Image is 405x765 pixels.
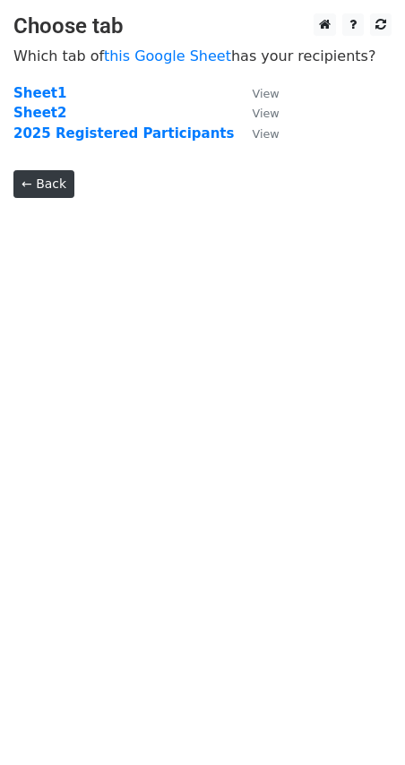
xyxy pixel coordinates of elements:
[13,13,392,39] h3: Choose tab
[13,47,392,65] p: Which tab of has your recipients?
[252,87,279,100] small: View
[234,105,279,121] a: View
[13,85,66,101] a: Sheet1
[234,85,279,101] a: View
[104,47,231,64] a: this Google Sheet
[13,170,74,198] a: ← Back
[315,679,405,765] iframe: Chat Widget
[13,105,66,121] a: Sheet2
[13,125,234,142] a: 2025 Registered Participants
[252,127,279,141] small: View
[234,125,279,142] a: View
[252,107,279,120] small: View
